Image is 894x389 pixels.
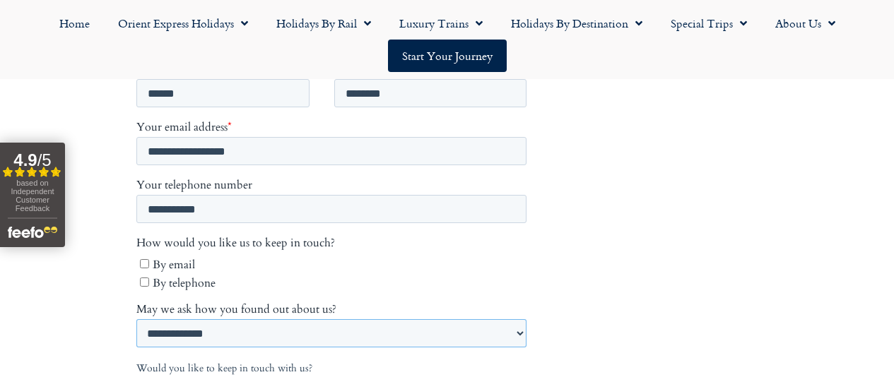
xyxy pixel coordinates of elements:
[7,7,887,72] nav: Menu
[262,7,385,40] a: Holidays by Rail
[388,40,507,72] a: Start your Journey
[45,7,104,40] a: Home
[104,7,262,40] a: Orient Express Holidays
[198,316,270,331] span: Your last name
[497,7,657,40] a: Holidays by Destination
[385,7,497,40] a: Luxury Trains
[761,7,849,40] a: About Us
[657,7,761,40] a: Special Trips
